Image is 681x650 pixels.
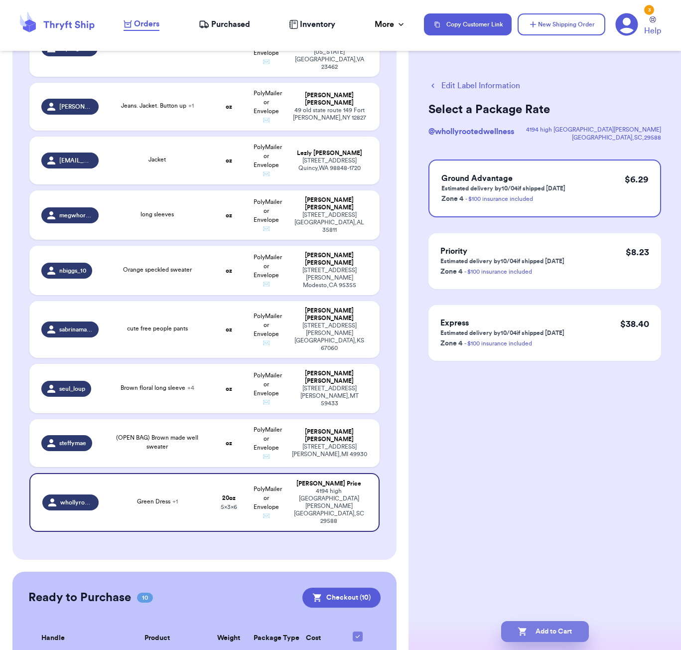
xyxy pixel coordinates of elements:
span: whollyrootedwellness [60,498,93,506]
div: [PERSON_NAME] [PERSON_NAME] [291,370,368,385]
span: Zone 4 [441,195,463,202]
span: PolyMailer or Envelope ✉️ [254,144,282,177]
button: Edit Label Information [428,80,520,92]
span: + 1 [188,103,194,109]
div: [PERSON_NAME] [PERSON_NAME] [291,307,368,322]
div: [PERSON_NAME] Price [291,480,367,487]
strong: oz [226,386,232,392]
span: steffymae [59,439,86,447]
p: $ 8.23 [626,245,649,259]
div: 3 [644,5,654,15]
a: Purchased [199,18,250,30]
div: 4194 high [GEOGRAPHIC_DATA][PERSON_NAME] [GEOGRAPHIC_DATA] , SC 29588 [291,487,367,525]
span: long sleeves [140,211,174,217]
strong: 20 oz [222,495,236,501]
span: PolyMailer or Envelope ✉️ [254,199,282,232]
div: 4194 high [GEOGRAPHIC_DATA][PERSON_NAME] [526,126,661,134]
div: [PERSON_NAME] [PERSON_NAME] [291,92,368,107]
span: Jeans. Jacket. Button up [121,103,194,109]
span: Zone 4 [440,268,462,275]
span: [PERSON_NAME] [59,103,93,111]
span: Orange speckled sweater [123,267,192,273]
p: Estimated delivery by 10/04 if shipped [DATE] [440,257,564,265]
strong: oz [226,326,232,332]
span: PolyMailer or Envelope ✉️ [254,372,282,405]
div: [GEOGRAPHIC_DATA] , SC , 29588 [526,134,661,142]
span: Zone 4 [440,340,462,347]
span: [EMAIL_ADDRESS][DOMAIN_NAME] [59,157,93,164]
div: [STREET_ADDRESS] [PERSON_NAME] , MI 49930 [291,443,368,458]
span: PolyMailer or Envelope ✉️ [254,486,282,519]
a: Inventory [289,18,335,30]
span: + 1 [172,498,178,504]
span: 5 x 3 x 6 [221,504,237,510]
a: 3 [615,13,638,36]
span: @ whollyrootedwellness [428,128,514,136]
span: seul_loup [59,385,85,393]
span: (OPEN BAG) Brown made well sweater [116,435,198,450]
h2: Ready to Purchase [28,590,131,606]
p: Estimated delivery by 10/04 if shipped [DATE] [441,184,565,192]
div: [STREET_ADDRESS] [GEOGRAPHIC_DATA] , AL 35811 [291,211,368,234]
strong: oz [226,212,232,218]
button: Copy Customer Link [424,13,512,35]
div: Lezly [PERSON_NAME] [291,150,368,157]
span: cute free people pants [127,325,188,331]
div: [STREET_ADDRESS] Quincy , WA 98848-1720 [291,157,368,172]
div: 49 old state route 149 Fort [PERSON_NAME] , NY 12827 [291,107,368,122]
span: Orders [134,18,159,30]
strong: oz [226,158,232,163]
button: Checkout (10) [302,588,381,608]
p: $ 6.29 [625,172,648,186]
div: [STREET_ADDRESS][PERSON_NAME] [GEOGRAPHIC_DATA] , KS 67060 [291,322,368,352]
div: [PERSON_NAME] [PERSON_NAME] [291,196,368,211]
span: Help [644,25,661,37]
span: PolyMailer or Envelope ✉️ [254,313,282,346]
div: [PERSON_NAME] [PERSON_NAME] [291,252,368,267]
span: + 4 [187,385,194,391]
span: 10 [137,593,153,603]
div: More [375,18,406,30]
a: - $100 insurance included [464,340,532,346]
a: - $100 insurance included [464,269,532,275]
span: Brown floral long sleeve [121,385,194,391]
span: Express [440,319,469,327]
p: $ 38.40 [620,317,649,331]
span: PolyMailer or Envelope ✉️ [254,427,282,460]
span: Jacket [148,157,166,162]
button: New Shipping Order [518,13,605,35]
span: Green Dress [137,498,178,504]
a: Help [644,16,661,37]
a: - $100 insurance included [465,196,533,202]
strong: oz [226,104,232,110]
div: [STREET_ADDRESS] [PERSON_NAME] , MT 59433 [291,385,368,407]
strong: oz [226,268,232,274]
span: megwhorton [59,211,93,219]
h2: Select a Package Rate [428,102,661,118]
span: nbiggs_10 [59,267,86,275]
p: Estimated delivery by 10/04 if shipped [DATE] [440,329,564,337]
span: Inventory [300,18,335,30]
span: Handle [41,633,65,644]
span: Ground Advantage [441,174,513,182]
span: Purchased [211,18,250,30]
span: sabrinamariemason [59,325,93,333]
strong: oz [226,440,232,446]
div: [PERSON_NAME] [PERSON_NAME] [291,428,368,443]
span: PolyMailer or Envelope ✉️ [254,90,282,123]
div: [STREET_ADDRESS] [US_STATE][GEOGRAPHIC_DATA] , VA 23462 [291,41,368,71]
div: [STREET_ADDRESS][PERSON_NAME] Modesto , CA 95355 [291,267,368,289]
button: Add to Cart [501,621,589,642]
a: Orders [124,18,159,31]
span: PolyMailer or Envelope ✉️ [254,254,282,287]
span: Priority [440,247,467,255]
